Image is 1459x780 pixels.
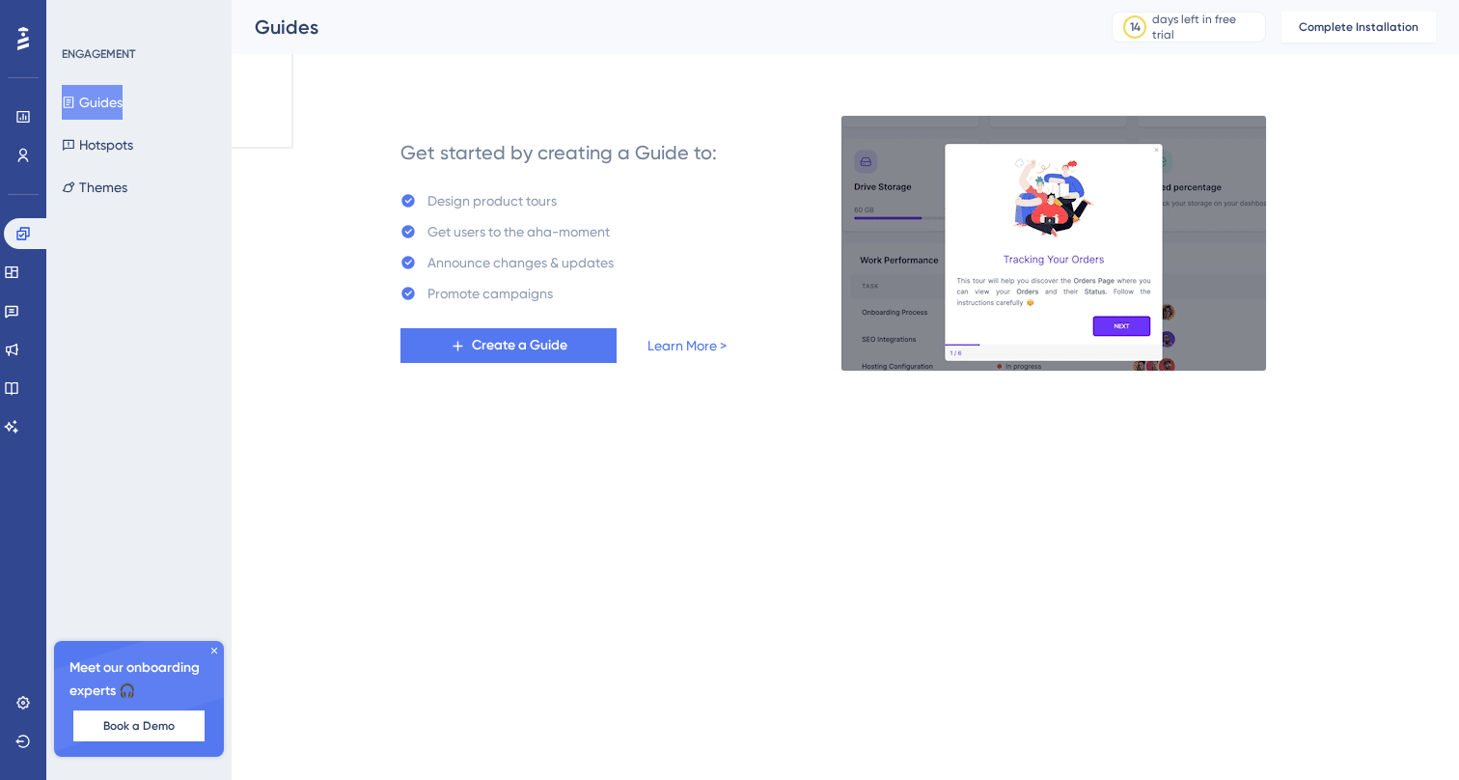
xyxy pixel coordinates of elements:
span: Book a Demo [103,718,175,734]
button: Guides [62,85,123,120]
a: Learn More > [647,334,727,357]
div: Get started by creating a Guide to: [400,139,717,166]
div: Get users to the aha-moment [427,220,610,243]
div: Guides [255,14,1063,41]
button: Themes [62,170,127,205]
div: Design product tours [427,189,557,212]
button: Complete Installation [1281,12,1436,42]
img: 21a29cd0e06a8f1d91b8bced9f6e1c06.gif [840,115,1267,372]
button: Create a Guide [400,328,617,363]
div: Announce changes & updates [427,251,614,274]
span: Create a Guide [472,334,567,357]
span: Meet our onboarding experts 🎧 [69,656,208,703]
div: Promote campaigns [427,282,553,305]
button: Book a Demo [73,710,205,741]
div: ENGAGEMENT [62,46,135,62]
div: days left in free trial [1152,12,1259,42]
span: Complete Installation [1299,19,1418,35]
button: Hotspots [62,127,133,162]
div: 14 [1130,19,1141,35]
